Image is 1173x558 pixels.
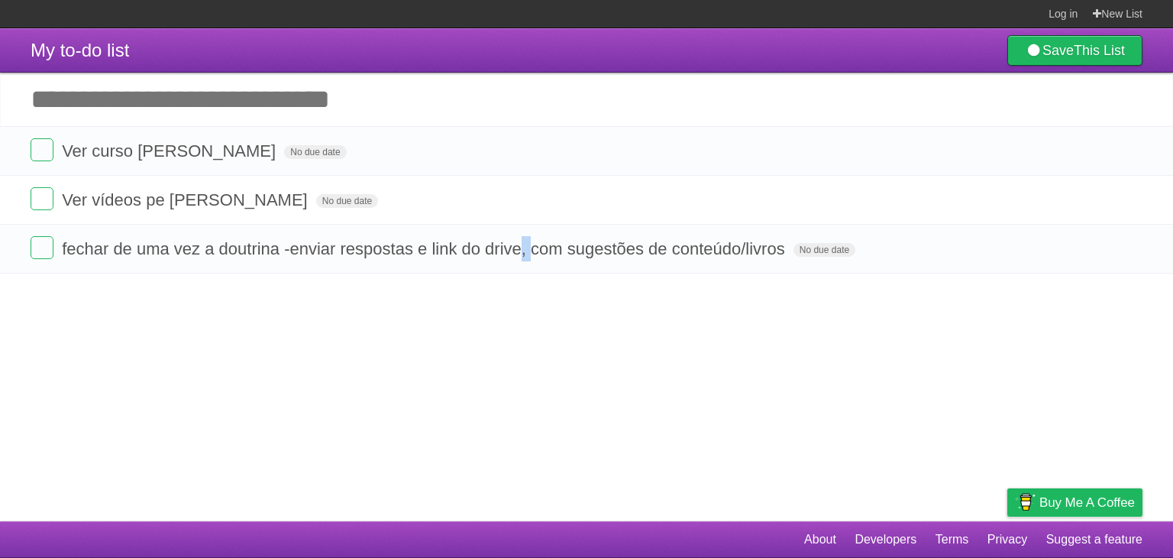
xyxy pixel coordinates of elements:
[987,525,1027,554] a: Privacy
[1039,489,1135,516] span: Buy me a coffee
[935,525,969,554] a: Terms
[793,243,855,257] span: No due date
[316,194,378,208] span: No due date
[284,145,346,159] span: No due date
[855,525,916,554] a: Developers
[31,187,53,210] label: Done
[1046,525,1142,554] a: Suggest a feature
[1007,488,1142,517] a: Buy me a coffee
[62,239,789,258] span: fechar de uma vez a doutrina -enviar respostas e link do drive, com sugestões de conteúdo/livros
[62,190,312,209] span: Ver vídeos pe [PERSON_NAME]
[1074,43,1125,58] b: This List
[31,138,53,161] label: Done
[1007,35,1142,66] a: SaveThis List
[62,141,280,161] span: Ver curso [PERSON_NAME]
[1015,489,1036,515] img: Buy me a coffee
[31,40,129,60] span: My to-do list
[804,525,836,554] a: About
[31,236,53,259] label: Done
